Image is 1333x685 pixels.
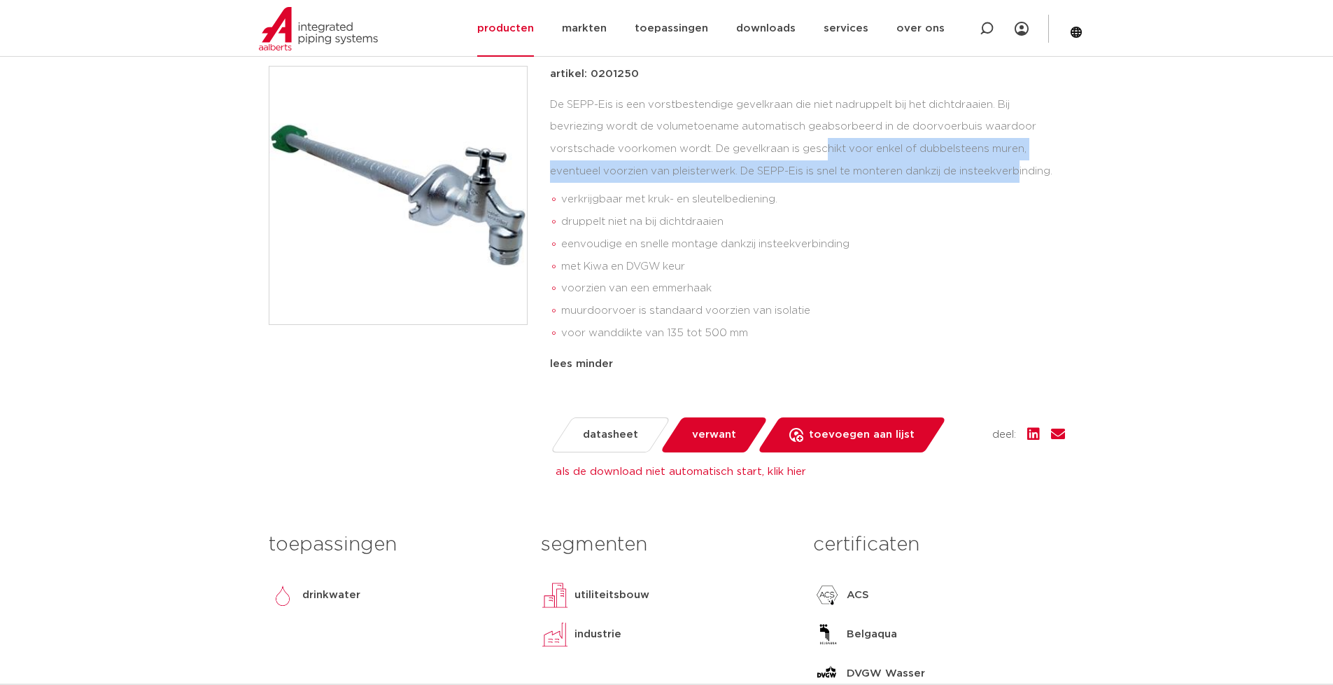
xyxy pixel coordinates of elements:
[561,211,1065,233] li: druppelt niet na bij dichtdraaien
[550,66,639,83] p: artikel: 0201250
[583,424,638,446] span: datasheet
[269,531,520,559] h3: toepassingen
[561,233,1065,256] li: eenvoudige en snelle montage dankzij insteekverbinding
[847,626,897,643] p: Belgaqua
[541,621,569,649] img: industrie
[561,322,1065,345] li: voor wanddikte van 135 tot 500 mm
[556,466,806,477] a: als de download niet automatisch start, klik hier
[561,188,1065,211] li: verkrijgbaar met kruk- en sleutelbediening.
[847,587,869,604] p: ACS
[302,587,360,604] p: drinkwater
[692,424,736,446] span: verwant
[574,587,649,604] p: utiliteitsbouw
[550,94,1065,350] div: De SEPP-Eis is een vorstbestendige gevelkraan die niet nadruppelt bij het dichtdraaien. Bij bevri...
[541,531,792,559] h3: segmenten
[561,277,1065,300] li: voorzien van een emmerhaak
[809,424,915,446] span: toevoegen aan lijst
[847,665,925,682] p: DVGW Wasser
[550,356,1065,373] div: lees minder
[659,417,768,452] a: verwant
[813,581,841,609] img: ACS
[541,581,569,609] img: utiliteitsbouw
[269,581,297,609] img: drinkwater
[992,427,1016,443] span: deel:
[549,417,670,452] a: datasheet
[561,300,1065,322] li: muurdoorvoer is standaard voorzien van isolatie
[561,256,1065,278] li: met Kiwa en DVGW keur
[574,626,621,643] p: industrie
[813,621,841,649] img: Belgaqua
[269,67,527,324] img: Product Image for Seppelfricke SEPP-Eis vorstbestendige gevelkraan krukbediening MM R1/2" x G3/4"...
[813,531,1064,559] h3: certificaten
